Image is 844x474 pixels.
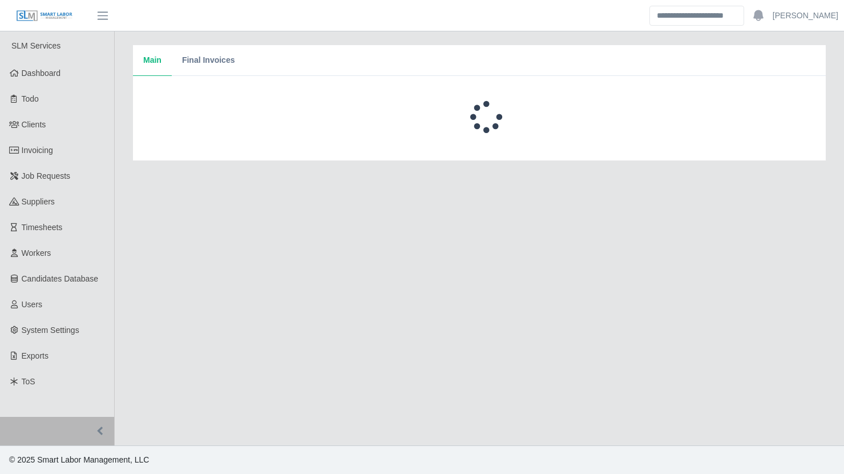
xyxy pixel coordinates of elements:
[22,171,71,180] span: Job Requests
[22,274,99,283] span: Candidates Database
[22,351,49,360] span: Exports
[22,197,55,206] span: Suppliers
[16,10,73,22] img: SLM Logo
[22,248,51,258] span: Workers
[22,146,53,155] span: Invoicing
[11,41,60,50] span: SLM Services
[9,455,149,464] span: © 2025 Smart Labor Management, LLC
[773,10,838,22] a: [PERSON_NAME]
[22,326,79,335] span: System Settings
[22,120,46,129] span: Clients
[22,69,61,78] span: Dashboard
[133,45,172,76] button: Main
[22,377,35,386] span: ToS
[172,45,245,76] button: Final Invoices
[22,94,39,103] span: Todo
[649,6,744,26] input: Search
[22,300,43,309] span: Users
[22,223,63,232] span: Timesheets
